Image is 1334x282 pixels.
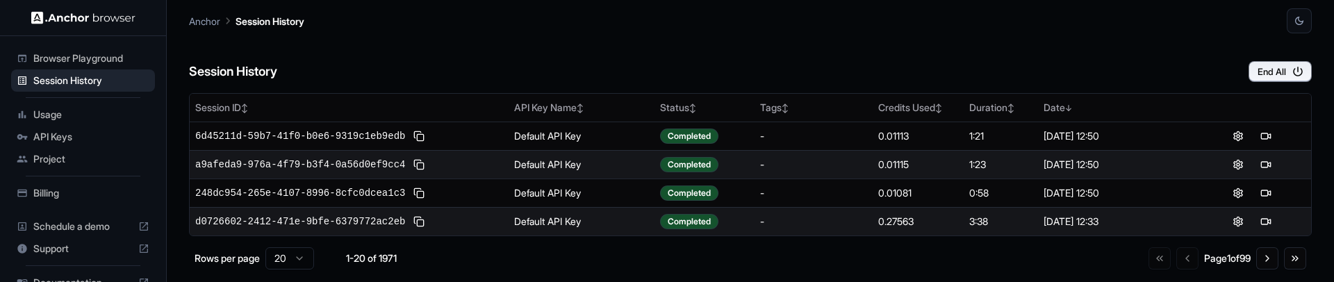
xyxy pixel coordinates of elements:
span: Usage [33,108,149,122]
div: Usage [11,103,155,126]
div: Session ID [195,101,503,115]
div: [DATE] 12:33 [1044,215,1187,229]
div: 0:58 [969,186,1032,200]
div: Tags [760,101,867,115]
span: Schedule a demo [33,219,133,233]
div: Support [11,238,155,260]
div: Completed [660,185,718,201]
span: a9afeda9-976a-4f79-b3f4-0a56d0ef9cc4 [195,158,405,172]
div: Completed [660,128,718,144]
span: ↕ [689,103,696,113]
div: Date [1044,101,1187,115]
td: Default API Key [509,122,654,150]
div: Completed [660,157,718,172]
div: 1:23 [969,158,1032,172]
div: [DATE] 12:50 [1044,186,1187,200]
span: d0726602-2412-471e-9bfe-6379772ac2eb [195,215,405,229]
span: ↕ [782,103,789,113]
nav: breadcrumb [189,13,304,28]
span: ↓ [1065,103,1072,113]
div: [DATE] 12:50 [1044,158,1187,172]
p: Session History [236,14,304,28]
span: 248dc954-265e-4107-8996-8cfc0dcea1c3 [195,186,405,200]
div: Project [11,148,155,170]
div: [DATE] 12:50 [1044,129,1187,143]
span: ↕ [1007,103,1014,113]
span: Session History [33,74,149,88]
div: 3:38 [969,215,1032,229]
div: Browser Playground [11,47,155,69]
div: Session History [11,69,155,92]
span: ↕ [577,103,584,113]
span: Billing [33,186,149,200]
img: Anchor Logo [31,11,135,24]
td: Default API Key [509,179,654,207]
div: Credits Used [878,101,958,115]
td: Default API Key [509,207,654,235]
p: Anchor [189,14,220,28]
h6: Session History [189,62,277,82]
div: Duration [969,101,1032,115]
div: - [760,158,867,172]
span: Project [33,152,149,166]
span: API Keys [33,130,149,144]
div: - [760,129,867,143]
div: API Key Name [514,101,649,115]
div: 1-20 of 1971 [336,251,406,265]
div: Status [660,101,749,115]
span: 6d45211d-59b7-41f0-b0e6-9319c1eb9edb [195,129,405,143]
td: Default API Key [509,150,654,179]
div: 1:21 [969,129,1032,143]
div: Schedule a demo [11,215,155,238]
span: Support [33,242,133,256]
div: Completed [660,214,718,229]
div: Billing [11,182,155,204]
div: - [760,215,867,229]
p: Rows per page [195,251,260,265]
div: - [760,186,867,200]
button: End All [1249,61,1312,82]
div: 0.01081 [878,186,958,200]
div: 0.01115 [878,158,958,172]
div: API Keys [11,126,155,148]
span: ↕ [241,103,248,113]
span: Browser Playground [33,51,149,65]
div: 0.27563 [878,215,958,229]
div: 0.01113 [878,129,958,143]
div: Page 1 of 99 [1204,251,1251,265]
span: ↕ [935,103,942,113]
